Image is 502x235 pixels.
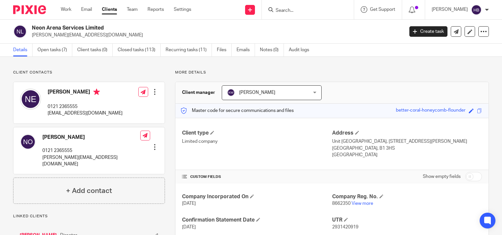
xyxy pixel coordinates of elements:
[227,89,235,96] img: svg%3E
[182,201,196,206] span: [DATE]
[61,6,71,13] a: Work
[217,44,232,56] a: Files
[182,225,196,229] span: [DATE]
[332,201,351,206] span: 8662350
[471,5,482,15] img: svg%3E
[332,152,482,158] p: [GEOGRAPHIC_DATA]
[174,6,191,13] a: Settings
[370,7,395,12] span: Get Support
[239,90,275,95] span: [PERSON_NAME]
[20,134,36,150] img: svg%3E
[127,6,138,13] a: Team
[166,44,212,56] a: Recurring tasks (11)
[42,147,140,154] p: 0121 2365555
[182,217,332,224] h4: Confirmation Statement Date
[42,134,140,141] h4: [PERSON_NAME]
[148,6,164,13] a: Reports
[432,6,468,13] p: [PERSON_NAME]
[77,44,113,56] a: Client tasks (0)
[182,174,332,180] h4: CUSTOM FIELDS
[332,145,482,152] p: [GEOGRAPHIC_DATA], B1 3HS
[42,154,140,168] p: [PERSON_NAME][EMAIL_ADDRESS][DOMAIN_NAME]
[352,201,373,206] a: View more
[118,44,161,56] a: Closed tasks (113)
[180,107,294,114] p: Master code for secure communications and files
[13,44,33,56] a: Details
[37,44,72,56] a: Open tasks (7)
[332,225,358,229] span: 2931420919
[102,6,117,13] a: Clients
[93,89,100,95] i: Primary
[260,44,284,56] a: Notes (0)
[66,186,112,196] h4: + Add contact
[182,138,332,145] p: Limited company
[332,130,482,137] h4: Address
[13,70,165,75] p: Client contacts
[32,25,326,32] h2: Neon Arena Services Limited
[48,89,123,97] h4: [PERSON_NAME]
[13,5,46,14] img: Pixie
[332,217,482,224] h4: UTR
[275,8,334,14] input: Search
[48,103,123,110] p: 0121 2365555
[20,89,41,110] img: svg%3E
[396,107,466,115] div: better-coral-honeycomb-flounder
[332,138,482,145] p: Unit [GEOGRAPHIC_DATA], [STREET_ADDRESS][PERSON_NAME]
[182,130,332,137] h4: Client type
[13,214,165,219] p: Linked clients
[182,193,332,200] h4: Company Incorporated On
[13,25,27,38] img: svg%3E
[81,6,92,13] a: Email
[237,44,255,56] a: Emails
[182,89,215,96] h3: Client manager
[332,193,482,200] h4: Company Reg. No.
[409,26,447,37] a: Create task
[48,110,123,117] p: [EMAIL_ADDRESS][DOMAIN_NAME]
[289,44,314,56] a: Audit logs
[423,173,461,180] label: Show empty fields
[175,70,489,75] p: More details
[32,32,399,38] p: [PERSON_NAME][EMAIL_ADDRESS][DOMAIN_NAME]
